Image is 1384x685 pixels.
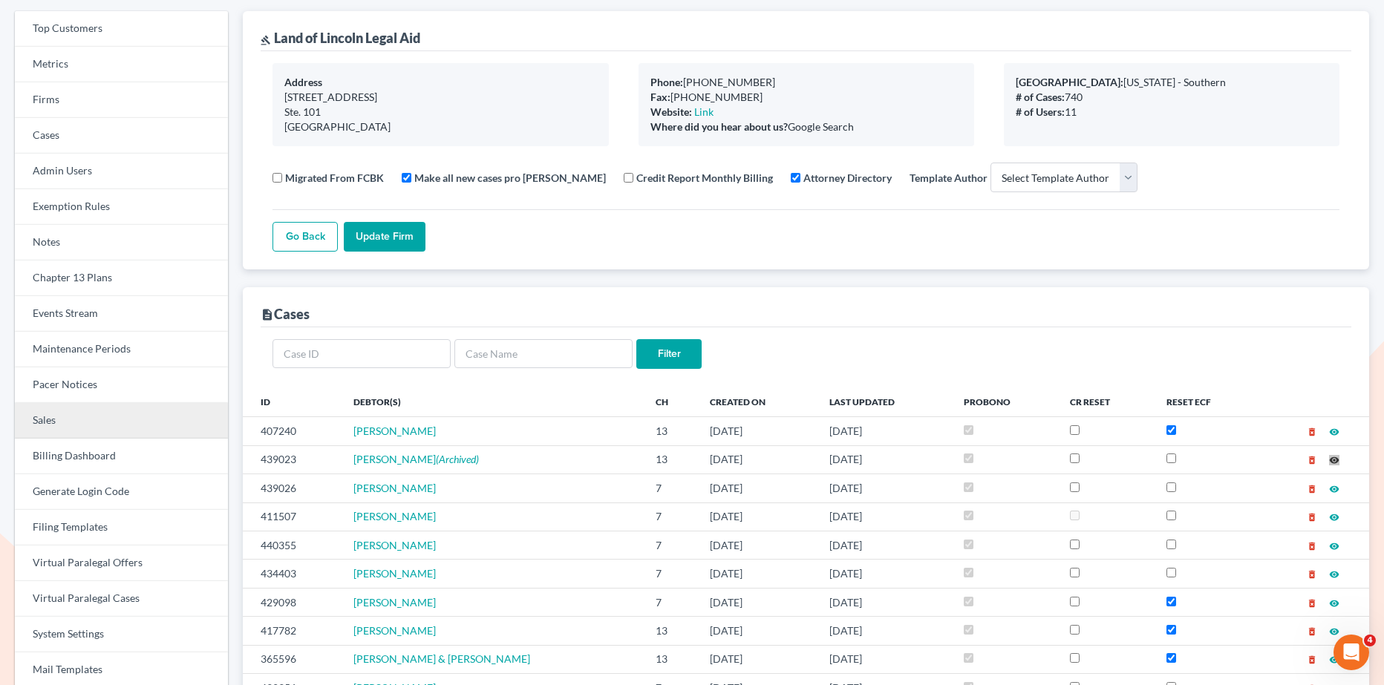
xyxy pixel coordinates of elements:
[1307,626,1317,637] i: delete_forever
[353,567,436,580] span: [PERSON_NAME]
[1329,512,1339,522] i: visibility
[644,474,699,502] td: 7
[1307,567,1317,580] a: delete_forever
[15,154,228,189] a: Admin Users
[698,502,817,531] td: [DATE]
[243,445,342,473] td: 439023
[698,588,817,616] td: [DATE]
[261,29,420,47] div: Land of Lincoln Legal Aid
[1058,387,1155,416] th: CR Reset
[1016,76,1123,88] b: [GEOGRAPHIC_DATA]:
[1016,105,1065,118] b: # of Users:
[353,453,479,465] a: [PERSON_NAME](Archived)
[15,47,228,82] a: Metrics
[15,617,228,652] a: System Settings
[243,560,342,588] td: 434403
[636,170,773,186] label: Credit Report Monthly Billing
[1016,105,1328,119] div: 11
[698,445,817,473] td: [DATE]
[1329,652,1339,665] a: visibility
[15,474,228,510] a: Generate Login Code
[1364,635,1376,646] span: 4
[1329,598,1339,609] i: visibility
[15,581,228,617] a: Virtual Paralegal Cases
[1329,655,1339,665] i: visibility
[454,339,633,369] input: Case Name
[272,339,451,369] input: Case ID
[1307,427,1317,437] i: delete_forever
[353,596,436,609] a: [PERSON_NAME]
[353,624,436,637] a: [PERSON_NAME]
[15,367,228,403] a: Pacer Notices
[15,545,228,581] a: Virtual Paralegal Offers
[1307,655,1317,665] i: delete_forever
[243,502,342,531] td: 411507
[1307,652,1317,665] a: delete_forever
[436,453,479,465] em: (Archived)
[284,105,596,119] div: Ste. 101
[284,90,596,105] div: [STREET_ADDRESS]
[1307,512,1317,522] i: delete_forever
[698,617,817,645] td: [DATE]
[1307,510,1317,522] a: delete_forever
[644,531,699,559] td: 7
[817,588,952,616] td: [DATE]
[1307,455,1317,465] i: delete_forever
[261,35,271,45] i: gavel
[15,332,228,367] a: Maintenance Periods
[1016,90,1328,105] div: 740
[15,510,228,545] a: Filing Templates
[644,445,699,473] td: 13
[1307,598,1317,609] i: delete_forever
[284,76,322,88] b: Address
[698,387,817,416] th: Created On
[650,105,692,118] b: Website:
[15,439,228,474] a: Billing Dashboard
[1329,567,1339,580] a: visibility
[353,482,436,494] span: [PERSON_NAME]
[243,531,342,559] td: 440355
[644,617,699,645] td: 13
[243,474,342,502] td: 439026
[1329,453,1339,465] a: visibility
[1307,484,1317,494] i: delete_forever
[1329,455,1339,465] i: visibility
[15,260,228,296] a: Chapter 13 Plans
[817,445,952,473] td: [DATE]
[1334,635,1369,670] iframe: Intercom live chat
[650,76,683,88] b: Phone:
[952,387,1058,416] th: ProBono
[353,453,436,465] span: [PERSON_NAME]
[1307,569,1317,580] i: delete_forever
[1307,482,1317,494] a: delete_forever
[353,425,436,437] a: [PERSON_NAME]
[1329,425,1339,437] a: visibility
[243,617,342,645] td: 417782
[1329,624,1339,637] a: visibility
[650,90,962,105] div: [PHONE_NUMBER]
[15,189,228,225] a: Exemption Rules
[353,652,530,665] span: [PERSON_NAME] & [PERSON_NAME]
[353,510,436,522] span: [PERSON_NAME]
[698,474,817,502] td: [DATE]
[1307,425,1317,437] a: delete_forever
[15,403,228,439] a: Sales
[817,417,952,445] td: [DATE]
[1329,569,1339,580] i: visibility
[698,531,817,559] td: [DATE]
[243,387,342,416] th: ID
[817,531,952,559] td: [DATE]
[1329,482,1339,494] a: visibility
[644,560,699,588] td: 7
[261,305,310,323] div: Cases
[817,560,952,588] td: [DATE]
[1307,596,1317,609] a: delete_forever
[1016,75,1328,90] div: [US_STATE] - Southern
[243,645,342,673] td: 365596
[817,474,952,502] td: [DATE]
[1329,539,1339,551] a: visibility
[353,539,436,551] a: [PERSON_NAME]
[644,502,699,531] td: 7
